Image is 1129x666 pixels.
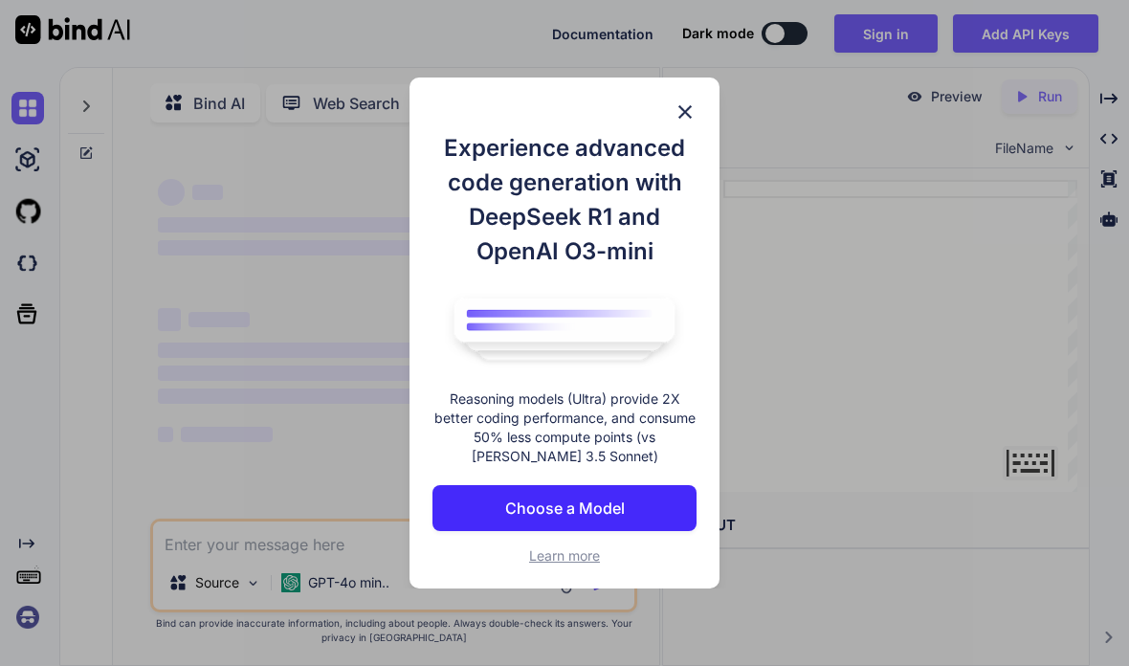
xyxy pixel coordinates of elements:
p: Reasoning models (Ultra) provide 2X better coding performance, and consume 50% less compute point... [432,389,697,466]
button: Choose a Model [432,485,697,531]
h1: Experience advanced code generation with DeepSeek R1 and OpenAI O3-mini [432,131,697,269]
p: Choose a Model [505,497,625,520]
img: close [674,100,697,123]
span: Learn more [529,547,600,564]
img: bind logo [440,288,689,370]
